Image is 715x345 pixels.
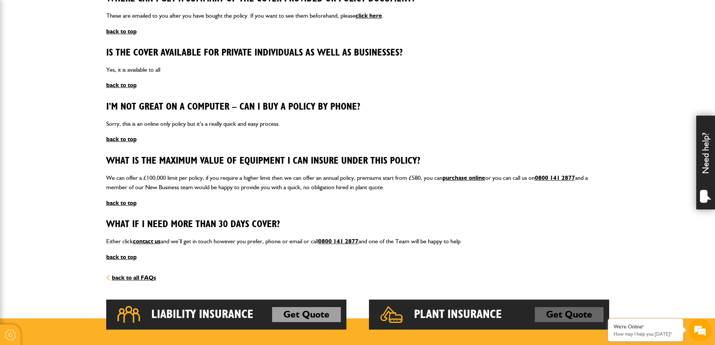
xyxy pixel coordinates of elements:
a: back to all FAQs [106,274,156,281]
a: Get Quote [272,307,341,322]
h3: Is the cover available for Private Individuals as well as Businesses? [106,47,609,59]
a: click here [355,12,382,19]
p: Sorry, this is an online only policy but it’s a really quick and easy process. [106,119,609,129]
div: Need help? [696,116,715,209]
p: These are emailed to you after you have bought the policy. If you want to see them beforehand, pl... [106,11,609,21]
a: Get Quote [535,307,604,322]
a: back to top [106,253,137,261]
h2: Liability Insurance [151,307,253,322]
div: We're Online! [614,324,677,330]
a: 0800 141 2877 [318,238,358,245]
a: 0800 141 2877 [535,174,575,181]
a: contact us [133,238,161,245]
h3: What is the Maximum Value of equipment I can insure under this policy? [106,155,609,167]
a: back to top [106,28,137,35]
a: back to top [106,81,137,89]
a: back to top [106,136,137,143]
a: back to top [106,199,137,206]
p: How may I help you today? [614,331,677,337]
h2: Plant Insurance [414,307,502,322]
p: We can offer a £100,000 limit per policy, if you require a higher limit then we can offer an annu... [106,173,609,192]
p: Yes, it is available to all [106,65,609,75]
a: purchase online [443,174,485,181]
p: Either click and we’ll get in touch however you prefer, phone or email or call and one of the Tea... [106,237,609,246]
h3: What if I need more than 30 Days cover? [106,219,609,231]
h3: I’m not great on a Computer – can I buy a policy by phone? [106,101,609,113]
